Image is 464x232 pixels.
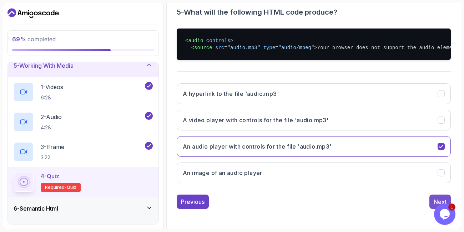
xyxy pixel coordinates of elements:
button: Next [429,195,451,209]
span: source [194,45,212,51]
h3: 5 - Working With Media [14,61,74,70]
h3: 6 - Semantic Html [14,204,58,213]
span: quiz [67,185,76,190]
span: Required- [45,185,67,190]
span: 69 % [12,36,26,43]
div: Previous [181,197,205,206]
p: 3 - Iframe [41,143,64,151]
span: completed [12,36,56,43]
span: < > [185,38,233,43]
button: Previous [177,195,209,209]
h3: A video player with controls for the file 'audio.mp3' [183,116,328,124]
span: audio [188,38,203,43]
iframe: chat widget [434,203,457,225]
div: Next [434,197,447,206]
p: 4 - Quiz [41,172,59,180]
button: 3-Iframe3:22 [14,142,153,162]
h3: 5 - What will the following HTML code produce? [177,7,451,17]
h3: A hyperlink to the file 'audio.mp3' [183,89,279,98]
span: "audio.mp3" [227,45,260,51]
p: 2 - Audio [41,113,62,121]
p: 4:28 [41,124,62,131]
button: A video player with controls for the file 'audio.mp3' [177,110,451,130]
button: A hyperlink to the file 'audio.mp3' [177,83,451,104]
span: type [263,45,276,51]
p: 3:22 [41,154,64,161]
button: 5-Working With Media [8,54,158,77]
button: An audio player with controls for the file 'audio.mp3' [177,136,451,157]
p: 1 - Videos [41,83,63,91]
span: controls [206,38,230,43]
h3: An audio player with controls for the file 'audio.mp3' [183,142,332,151]
a: Dashboard [7,7,59,19]
span: < = = > [191,45,317,51]
button: 2-Audio4:28 [14,112,153,132]
p: 6:28 [41,94,63,101]
span: "audio/mpeg" [278,45,314,51]
button: 6-Semantic Html [8,197,158,220]
span: src [215,45,224,51]
button: 1-Videos6:28 [14,82,153,102]
button: An image of an audio player [177,163,451,183]
button: 4-QuizRequired-quiz [14,172,153,192]
h3: An image of an audio player [183,169,262,177]
pre: Your browser does not support the audio element. [177,29,451,60]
